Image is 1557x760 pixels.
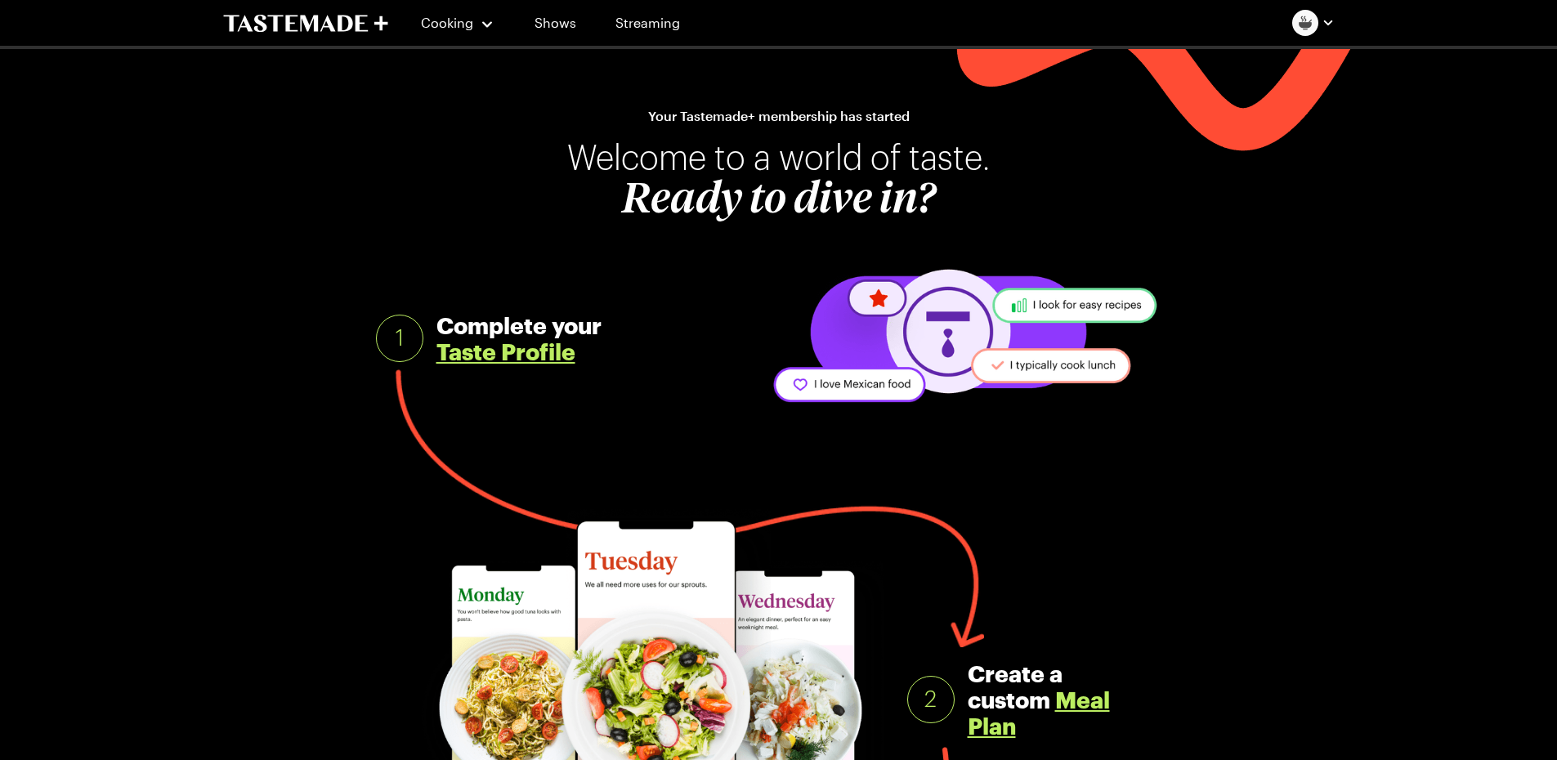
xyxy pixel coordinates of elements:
[924,686,937,713] span: 2
[648,108,910,124] p: Your Tastemade+ membership has started
[567,141,990,226] h1: Welcome to a world of taste.
[436,312,623,364] div: Complete your
[968,660,1139,739] div: Create a custom
[396,325,404,351] span: 1
[567,177,990,226] span: Ready to dive in?
[436,338,575,364] a: Taste Profile
[763,265,1169,408] img: Taste Profile
[968,686,1110,739] a: Meal Plan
